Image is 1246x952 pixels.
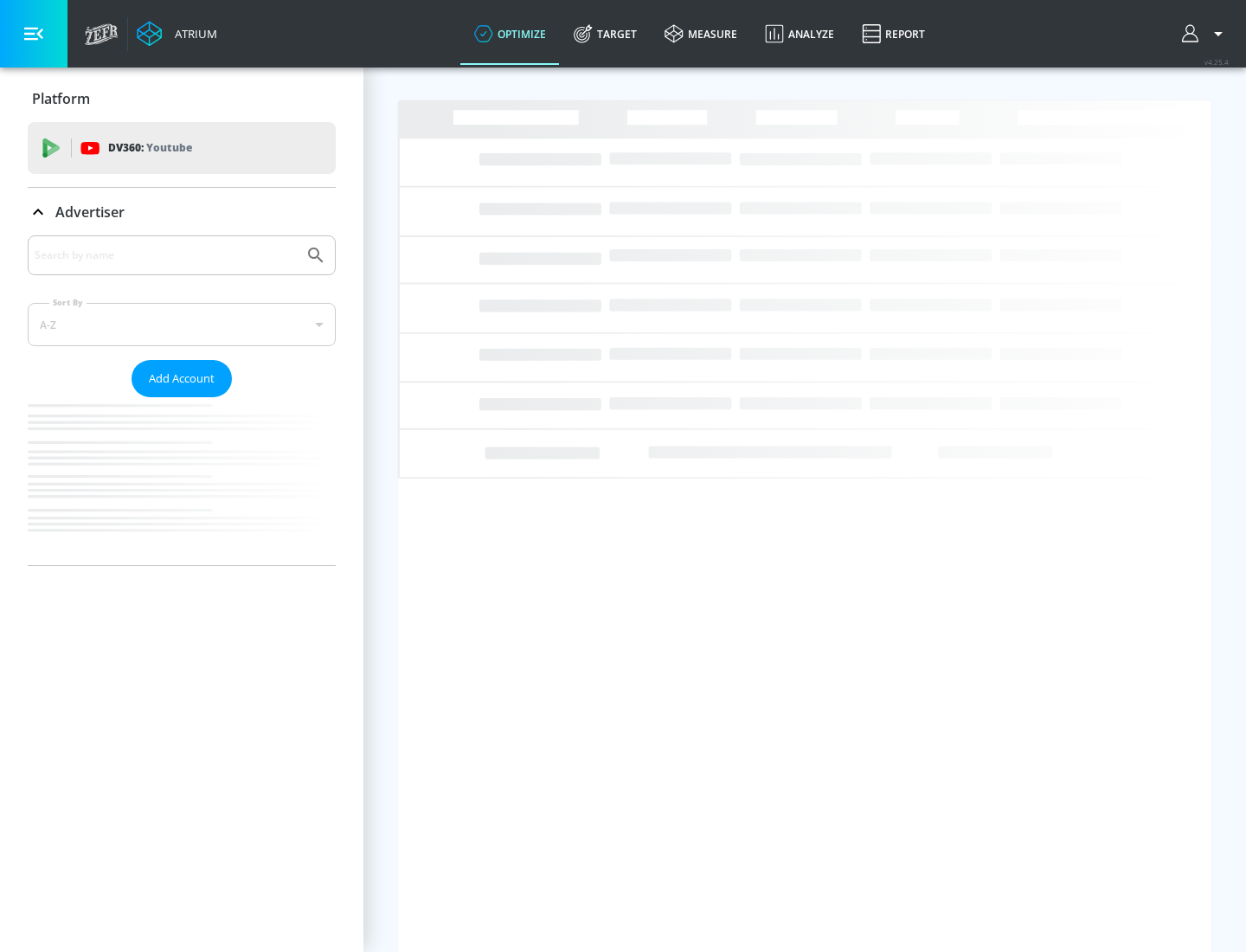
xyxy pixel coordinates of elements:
span: v 4.25.4 [1204,57,1229,67]
p: Platform [32,89,90,108]
nav: list of Advertiser [28,397,336,565]
a: optimize [460,3,560,65]
a: Report [848,3,939,65]
span: Add Account [149,369,215,389]
a: measure [651,3,751,65]
div: Advertiser [28,188,336,236]
div: Atrium [168,26,217,42]
button: Add Account [132,360,232,397]
div: A-Z [28,303,336,346]
a: Atrium [137,21,217,47]
label: Sort By [49,297,87,308]
input: Search by name [35,244,297,267]
div: Platform [28,74,336,123]
div: DV360: Youtube [28,122,336,174]
a: Analyze [751,3,848,65]
a: Target [560,3,651,65]
p: DV360: [108,138,192,158]
div: Advertiser [28,235,336,565]
p: Advertiser [55,203,125,222]
p: Youtube [146,138,192,157]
